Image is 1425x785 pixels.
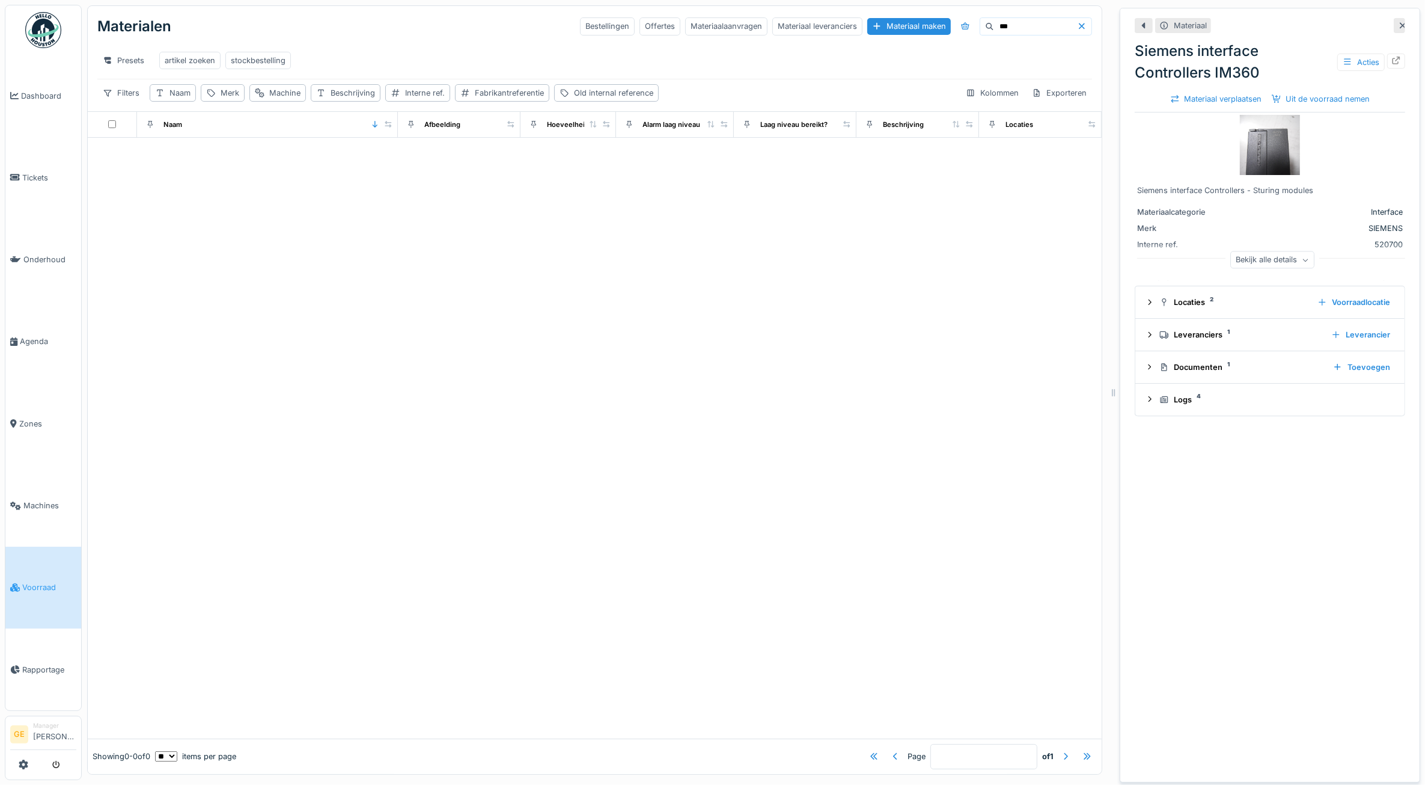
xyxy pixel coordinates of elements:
div: Materiaal [1174,20,1207,31]
summary: Locaties2Voorraadlocatie [1140,291,1400,313]
div: Presets [97,52,150,69]
div: Interne ref. [1137,239,1227,250]
div: Locaties [1159,297,1308,308]
div: Alarm laag niveau [642,120,700,130]
div: Exporteren [1027,84,1092,102]
a: Agenda [5,301,81,383]
div: Materiaal verplaatsen [1165,91,1267,107]
div: Locaties [1005,120,1033,130]
div: Siemens interface Controllers - Sturing modules [1137,185,1403,196]
a: GE Manager[PERSON_NAME] [10,721,76,750]
a: Onderhoud [5,219,81,301]
div: Beschrijving [883,120,924,130]
div: Old internal reference [574,87,653,99]
img: Siemens interface Controllers IM360 [1240,115,1300,175]
div: Materiaalaanvragen [685,17,767,35]
div: Materiaal leveranciers [772,17,862,35]
div: Leverancier [1326,327,1395,343]
div: Materiaalcategorie [1137,206,1227,218]
div: Interne ref. [405,87,445,99]
span: Agenda [20,336,76,347]
summary: Logs4 [1140,389,1400,411]
div: Uit de voorraad nemen [1267,91,1375,107]
div: Beschrijving [331,87,375,99]
a: Voorraad [5,547,81,629]
span: Voorraad [22,582,76,593]
li: GE [10,725,28,743]
div: Interface [1232,206,1403,218]
div: Leveranciers [1159,329,1322,340]
div: Materialen [97,11,171,42]
summary: Documenten1Toevoegen [1140,356,1400,378]
div: Logs [1159,394,1390,405]
a: Zones [5,383,81,464]
summary: Leveranciers1Leverancier [1140,324,1400,346]
div: Toevoegen [1328,359,1395,375]
div: Kolommen [960,84,1024,102]
div: artikel zoeken [165,55,215,66]
div: Showing 0 - 0 of 0 [93,751,150,762]
div: Hoeveelheid [547,120,589,130]
div: Filters [97,84,145,102]
div: SIEMENS [1232,223,1403,234]
div: Merk [1137,223,1227,234]
div: Afbeelding [424,120,460,130]
div: Fabrikantreferentie [475,87,544,99]
div: Voorraadlocatie [1313,294,1395,310]
span: Machines [23,500,76,511]
div: stockbestelling [231,55,285,66]
strong: of 1 [1042,751,1054,762]
div: Offertes [639,17,680,35]
a: Rapportage [5,629,81,710]
div: Documenten [1159,362,1323,373]
div: Bestellingen [580,17,635,35]
div: Machine [269,87,301,99]
div: Naam [169,87,191,99]
div: Acties [1337,54,1385,71]
div: items per page [155,751,236,762]
a: Dashboard [5,55,81,137]
div: Manager [33,721,76,730]
div: Laag niveau bereikt? [760,120,828,130]
span: Onderhoud [23,254,76,265]
div: Page [908,751,926,762]
img: Badge_color-CXgf-gQk.svg [25,12,61,48]
span: Rapportage [22,664,76,676]
div: Merk [221,87,239,99]
span: Dashboard [21,90,76,102]
a: Machines [5,464,81,546]
span: Tickets [22,172,76,183]
div: Naam [163,120,182,130]
span: Zones [19,418,76,429]
div: Bekijk alle details [1230,251,1314,269]
div: Siemens interface Controllers IM360 [1135,40,1405,84]
a: Tickets [5,137,81,218]
li: [PERSON_NAME] [33,721,76,747]
div: Materiaal maken [867,18,951,34]
div: 520700 [1232,239,1403,250]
